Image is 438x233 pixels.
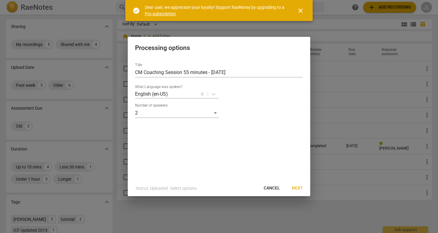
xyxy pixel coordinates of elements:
button: Next [287,183,308,194]
button: Cancel [259,183,285,194]
a: Pro subscription [145,11,176,16]
button: Close [293,3,308,18]
label: Title [135,63,142,67]
span: close [297,7,304,14]
span: Next [292,185,303,191]
p: English (en-US) [135,90,168,97]
label: Number of speakers [135,104,168,107]
div: 2 [135,108,219,118]
label: What Language was spoken? [135,85,182,89]
h2: Processing options [135,44,303,52]
div: Dear user, we appreciate your loyalty! Support RaeNotes by upgrading to a [145,4,286,17]
span: Cancel [264,185,280,191]
p: Status: Uploaded. Select options [136,185,196,192]
span: check_circle [133,7,140,14]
